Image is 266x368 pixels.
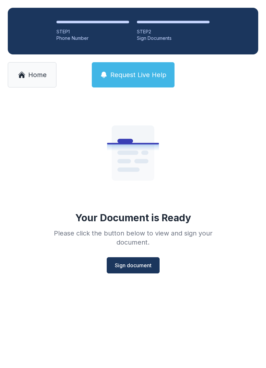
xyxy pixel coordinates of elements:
[137,35,210,41] div: Sign Documents
[137,29,210,35] div: STEP 2
[28,70,47,79] span: Home
[110,70,166,79] span: Request Live Help
[75,212,191,224] div: Your Document is Ready
[56,29,129,35] div: STEP 1
[56,35,129,41] div: Phone Number
[115,261,151,269] span: Sign document
[40,229,226,247] div: Please click the button below to view and sign your document.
